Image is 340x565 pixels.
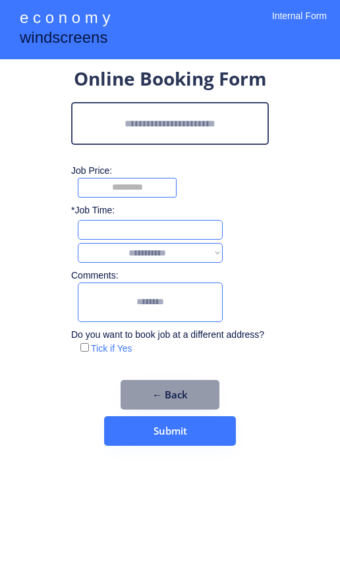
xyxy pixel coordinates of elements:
[272,10,327,40] div: Internal Form
[121,380,219,410] button: ← Back
[20,7,110,32] div: e c o n o m y
[71,269,123,282] div: Comments:
[74,66,267,95] div: Online Booking Form
[71,165,282,178] div: Job Price:
[104,416,236,446] button: Submit
[20,26,107,52] div: windscreens
[71,204,123,217] div: *Job Time:
[71,329,274,342] div: Do you want to book job at a different address?
[91,343,132,354] label: Tick if Yes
